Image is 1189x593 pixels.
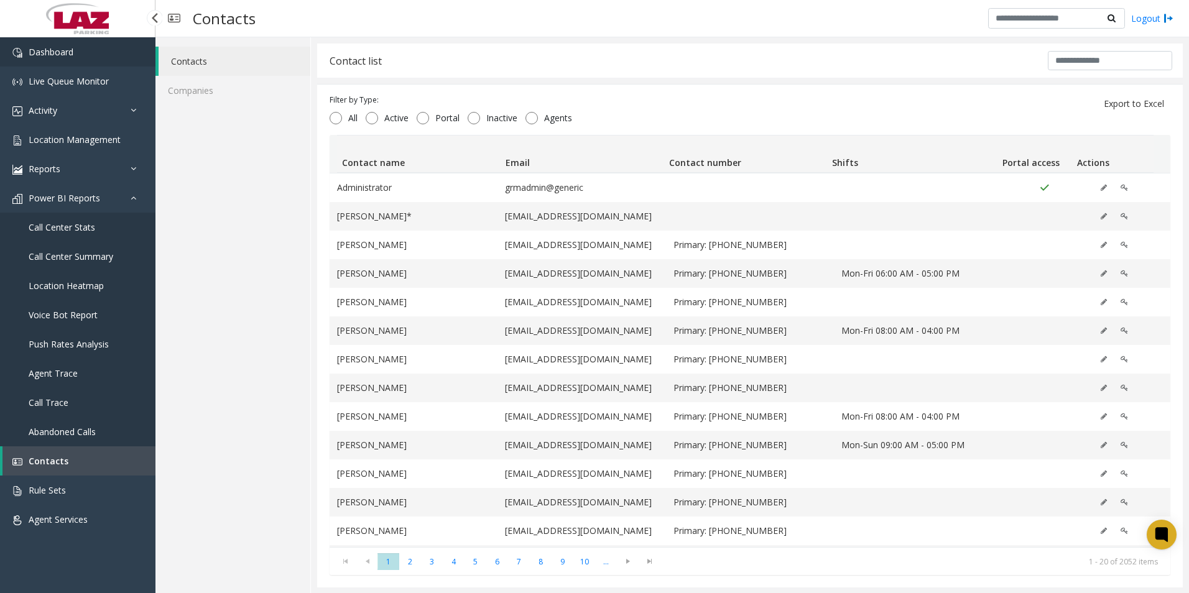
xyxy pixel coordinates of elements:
button: Edit (disabled) [1094,236,1114,254]
span: Call Center Stats [29,221,95,233]
button: Edit (disabled) [1094,522,1114,540]
button: Edit (disabled) [1094,464,1114,483]
button: Edit Portal Access (disabled) [1114,379,1135,397]
a: Contacts [2,446,155,476]
span: Push Rates Analysis [29,338,109,350]
img: 'icon' [12,457,22,467]
td: [PERSON_NAME] [330,259,497,288]
span: Page 7 [508,553,530,570]
span: Page 8 [530,553,552,570]
span: Mon-Sun 09:00 AM - 05:00 PM [841,438,994,452]
span: Go to the next page [617,553,639,570]
td: [PERSON_NAME] (If no answer, leave VM) [330,545,497,583]
span: Location Heatmap [29,280,104,292]
span: All [342,112,364,124]
kendo-pager-info: 1 - 20 of 2052 items [668,556,1158,567]
div: Data table [330,135,1170,547]
button: Edit Portal Access (disabled) [1114,436,1135,454]
button: Edit (disabled) [1094,178,1114,197]
span: Primary: 773-946-1462 [673,410,826,423]
span: Primary: 224-343-3363 [673,324,826,338]
span: Agents [538,112,578,124]
button: Edit (disabled) [1094,264,1114,283]
img: 'icon' [12,136,22,145]
button: Edit (disabled) [1094,379,1114,397]
td: [EMAIL_ADDRESS][DOMAIN_NAME] [497,288,665,316]
img: 'icon' [12,486,22,496]
span: Page 11 [595,553,617,570]
th: Contact name [337,136,501,173]
span: Portal [429,112,466,124]
span: Abandoned Calls [29,426,96,438]
button: Edit Portal Access (disabled) [1114,236,1135,254]
td: [PERSON_NAME]* [330,202,497,231]
img: 'icon' [12,48,22,58]
span: Inactive [480,112,524,124]
span: Page 6 [486,553,508,570]
span: Primary: 617-201-3123 [673,524,826,538]
button: Edit (disabled) [1094,493,1114,512]
td: [PERSON_NAME] [330,459,497,488]
span: Agent Services [29,513,88,525]
span: Mon-Fri 08:00 AM - 04:00 PM [841,410,994,423]
button: Edit Portal Access (disabled) [1114,407,1135,426]
span: Primary: 949-278-8670 [673,352,826,366]
span: Page 5 [465,553,486,570]
input: All [330,112,342,124]
input: Active [366,112,378,124]
td: [PERSON_NAME] [330,431,497,459]
button: Edit Portal Access (disabled) [1114,207,1135,226]
a: Companies [155,76,310,105]
span: Reports [29,163,60,175]
span: Voice Bot Report [29,309,98,321]
span: Go to the next page [619,556,636,566]
span: Primary: 860-543-2501 [673,267,826,280]
span: Page 10 [573,553,595,570]
a: Contacts [159,47,310,76]
span: Primary: 860-250-6348 [673,295,826,309]
img: 'icon' [12,515,22,525]
td: [PERSON_NAME] [330,517,497,545]
span: Activity [29,104,57,116]
button: Edit Portal Access (disabled) [1114,293,1135,311]
span: Page 2 [399,553,421,570]
th: Email [501,136,664,173]
span: Power BI Reports [29,192,100,204]
img: 'icon' [12,194,22,204]
td: [EMAIL_ADDRESS][DOMAIN_NAME] [497,431,665,459]
span: Location Management [29,134,121,145]
span: Go to the last page [641,556,658,566]
td: [EMAIL_ADDRESS][DOMAIN_NAME] [497,316,665,345]
button: Edit (disabled) [1094,207,1114,226]
span: Rule Sets [29,484,66,496]
span: Page 9 [552,553,573,570]
td: [PERSON_NAME] [330,402,497,431]
span: Page 1 [377,553,399,570]
button: Edit (disabled) [1094,321,1114,340]
span: Go to the last page [639,553,660,570]
span: Primary: 310-864-0320 [673,438,826,452]
span: Active [378,112,415,124]
a: Logout [1131,12,1173,25]
td: grmadmin@generic [497,173,665,202]
td: [EMAIL_ADDRESS][DOMAIN_NAME] [497,374,665,402]
th: Portal access [990,136,1071,173]
button: Edit (disabled) [1094,407,1114,426]
span: Agent Trace [29,367,78,379]
span: Call Trace [29,397,68,408]
td: [PERSON_NAME] [330,231,497,259]
button: Export to Excel [1096,94,1172,114]
img: logout [1164,12,1173,25]
input: Agents [525,112,538,124]
button: Edit Portal Access (disabled) [1114,464,1135,483]
td: [EMAIL_ADDRESS][DOMAIN_NAME] [497,231,665,259]
button: Edit Portal Access (disabled) [1114,178,1135,197]
span: Live Queue Monitor [29,75,109,87]
button: Edit Portal Access (disabled) [1114,321,1135,340]
td: [EMAIL_ADDRESS][DOMAIN_NAME] [497,202,665,231]
span: Primary: 860-712-6332 [673,238,826,252]
button: Edit (disabled) [1094,350,1114,369]
td: [EMAIL_ADDRESS][DOMAIN_NAME] [497,402,665,431]
span: Primary: 617-755-3035 [673,495,826,509]
span: Call Center Summary [29,251,113,262]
